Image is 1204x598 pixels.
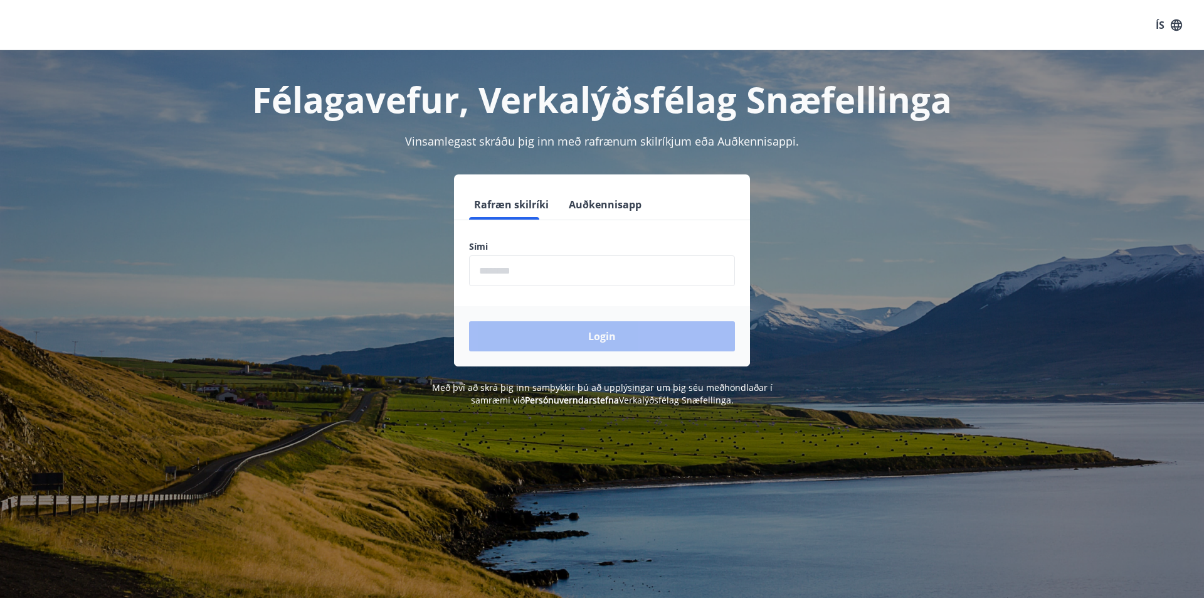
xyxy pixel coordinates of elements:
a: Persónuverndarstefna [525,394,619,406]
button: Rafræn skilríki [469,190,554,220]
button: ÍS [1149,14,1189,36]
span: Vinsamlegast skráðu þig inn með rafrænum skilríkjum eða Auðkennisappi. [405,134,799,149]
span: Með því að skrá þig inn samþykkir þú að upplýsingar um þig séu meðhöndlaðar í samræmi við Verkalý... [432,382,773,406]
h1: Félagavefur, Verkalýðsfélag Snæfellinga [166,75,1038,123]
button: Auðkennisapp [564,190,647,220]
label: Sími [469,240,735,253]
